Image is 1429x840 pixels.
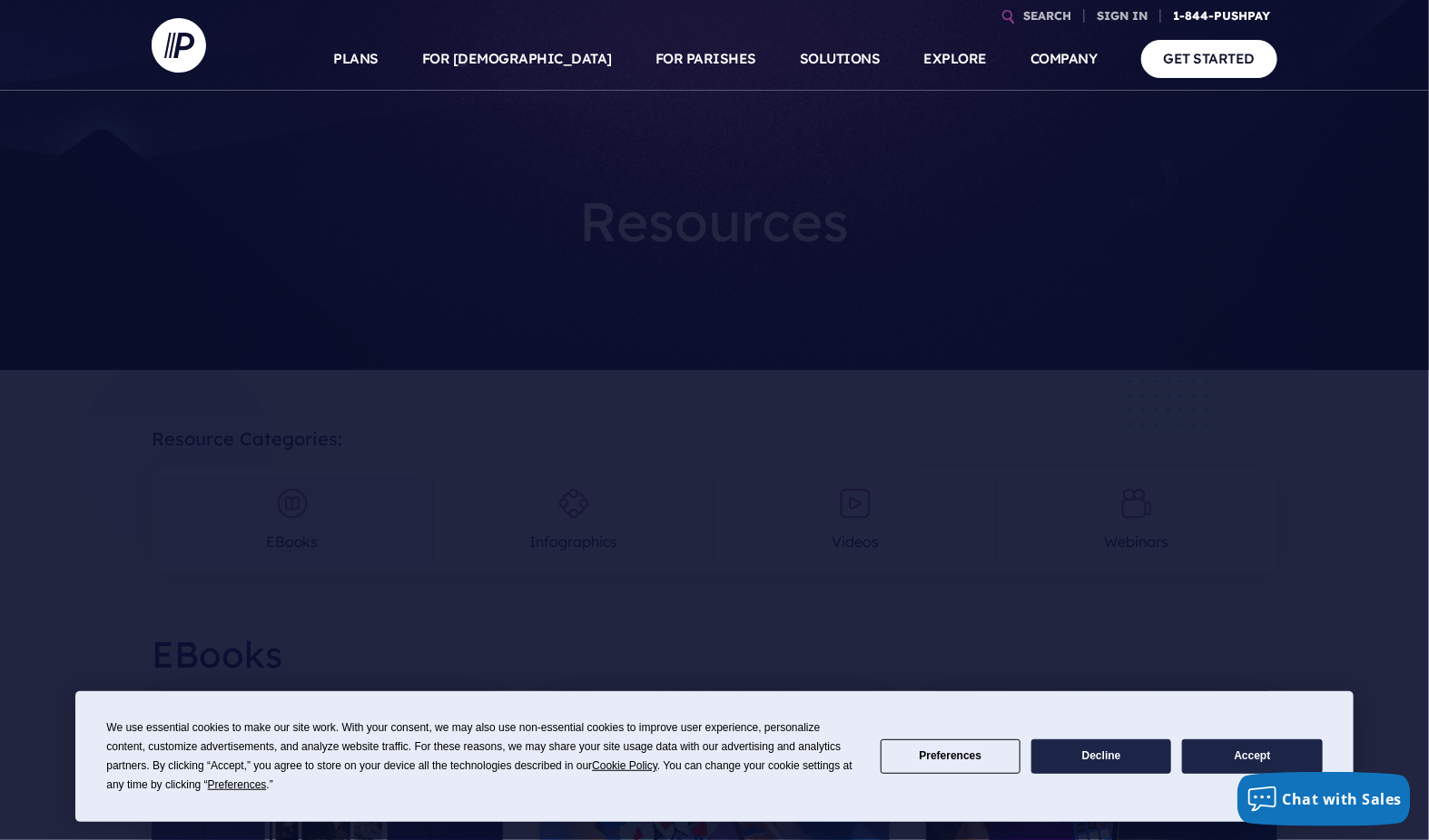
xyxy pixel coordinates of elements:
button: Decline [1031,739,1171,775]
div: We use essential cookies to make our site work. With your consent, we may also use non-essential ... [106,718,858,795]
span: Preferences [208,778,267,791]
span: Cookie Policy [592,759,657,772]
a: COMPANY [1030,27,1098,91]
a: FOR [DEMOGRAPHIC_DATA] [422,27,612,91]
a: PLANS [334,27,379,91]
button: Accept [1182,739,1322,775]
button: Preferences [881,739,1020,775]
button: Chat with Sales [1237,772,1412,826]
span: Chat with Sales [1283,789,1403,809]
a: FOR PARISHES [655,27,756,91]
div: Cookie Consent Prompt [75,691,1354,822]
a: SOLUTIONS [800,27,881,91]
a: GET STARTED [1141,40,1278,77]
a: EXPLORE [924,27,988,91]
